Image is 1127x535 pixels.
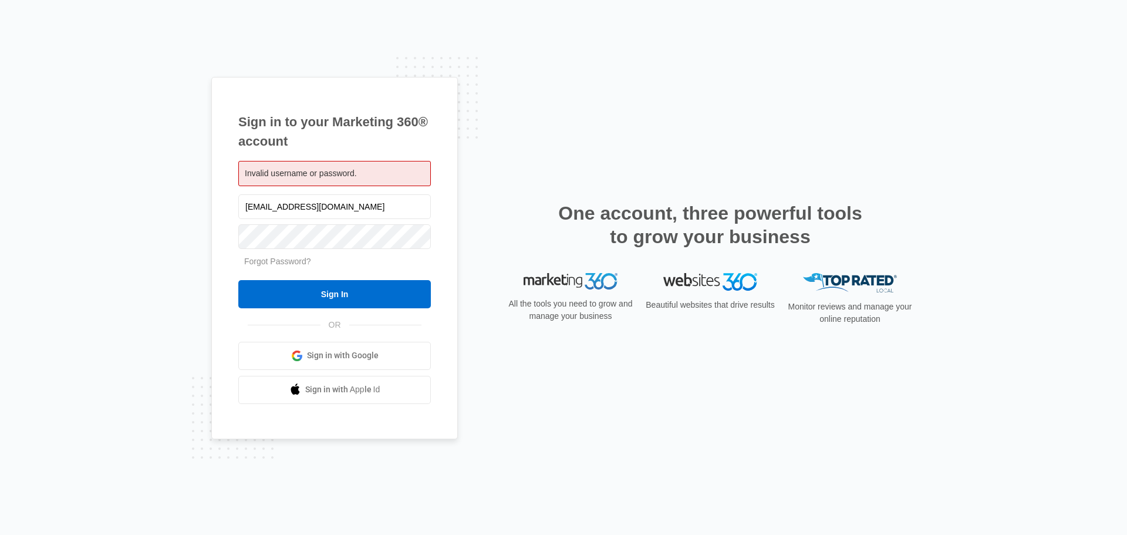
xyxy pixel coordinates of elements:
[784,301,916,325] p: Monitor reviews and manage your online reputation
[645,299,776,311] p: Beautiful websites that drive results
[238,280,431,308] input: Sign In
[803,273,897,292] img: Top Rated Local
[663,273,757,290] img: Websites 360
[305,383,380,396] span: Sign in with Apple Id
[505,298,636,322] p: All the tools you need to grow and manage your business
[238,342,431,370] a: Sign in with Google
[524,273,618,290] img: Marketing 360
[238,112,431,151] h1: Sign in to your Marketing 360® account
[555,201,866,248] h2: One account, three powerful tools to grow your business
[238,376,431,404] a: Sign in with Apple Id
[238,194,431,219] input: Email
[245,169,357,178] span: Invalid username or password.
[244,257,311,266] a: Forgot Password?
[320,319,349,331] span: OR
[307,349,379,362] span: Sign in with Google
